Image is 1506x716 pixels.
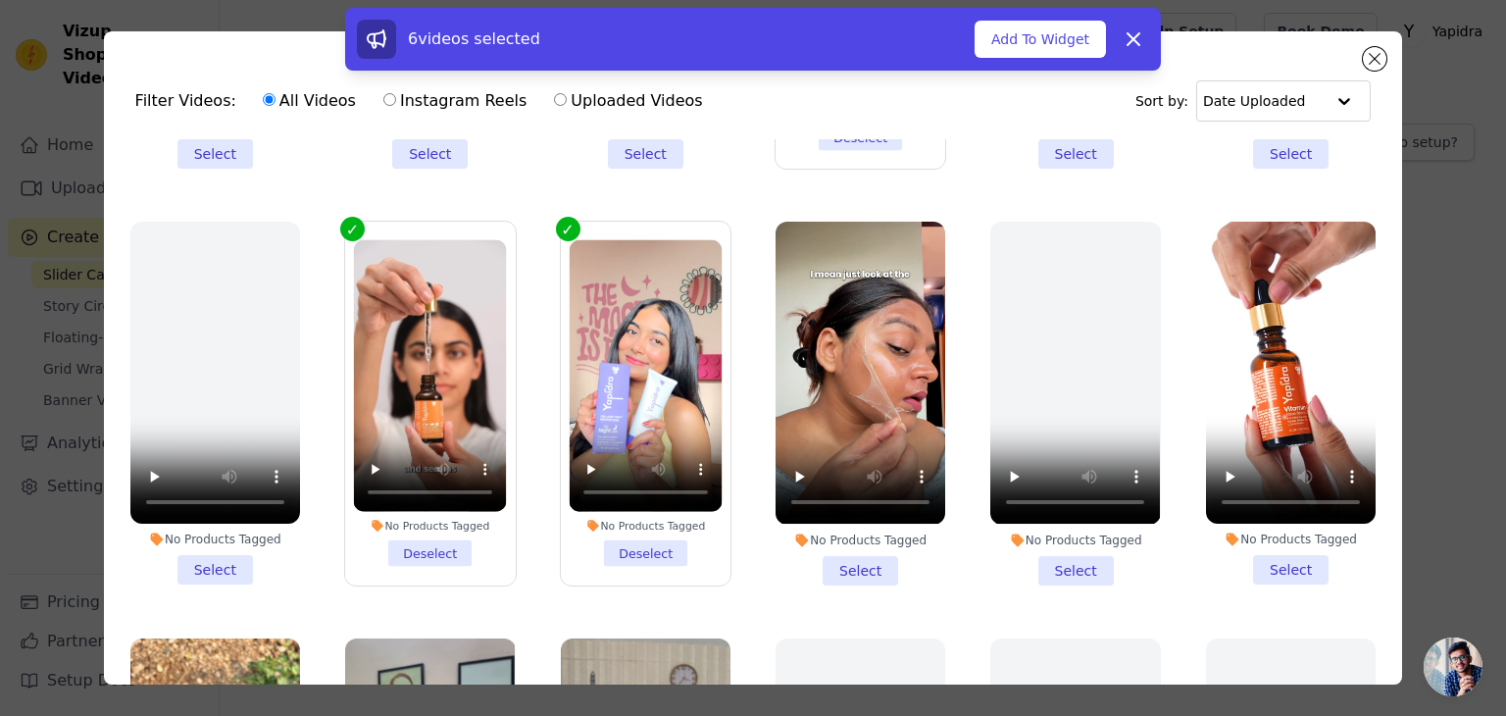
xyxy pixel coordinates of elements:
[1135,80,1372,122] div: Sort by:
[130,532,300,547] div: No Products Tagged
[990,533,1160,548] div: No Products Tagged
[776,533,945,548] div: No Products Tagged
[1206,532,1376,547] div: No Products Tagged
[262,88,357,114] label: All Videos
[135,78,714,124] div: Filter Videos:
[975,21,1106,58] button: Add To Widget
[569,519,722,533] div: No Products Tagged
[1424,638,1482,696] a: Open chat
[354,519,507,533] div: No Products Tagged
[408,29,540,48] span: 6 videos selected
[382,88,527,114] label: Instagram Reels
[553,88,703,114] label: Uploaded Videos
